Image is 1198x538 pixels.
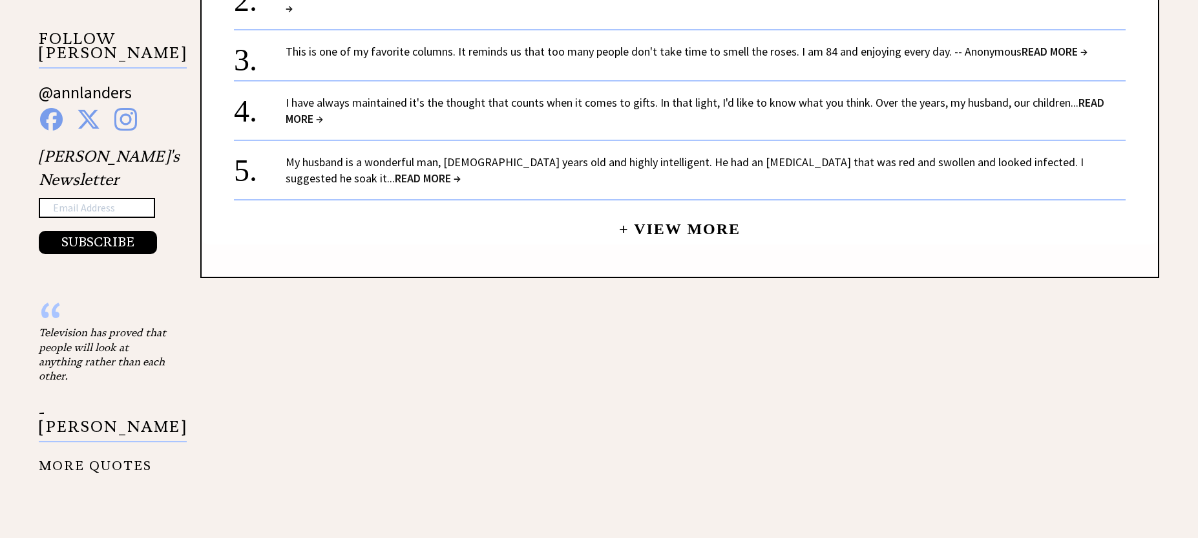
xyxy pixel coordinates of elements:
input: Email Address [39,198,155,219]
p: FOLLOW [PERSON_NAME] [39,32,187,69]
div: Television has proved that people will look at anything rather than each other. [39,325,168,383]
img: facebook%20blue.png [40,108,63,131]
p: - [PERSON_NAME] [39,405,187,442]
a: My husband is a wonderful man, [DEMOGRAPHIC_DATA] years old and highly intelligent. He had an [ME... [286,155,1084,186]
img: x%20blue.png [77,108,100,131]
a: @annlanders [39,81,132,116]
img: instagram%20blue.png [114,108,137,131]
div: 4. [234,94,286,118]
div: 3. [234,43,286,67]
a: I have always maintained it's the thought that counts when it comes to gifts. In that light, I'd ... [286,95,1104,126]
div: “ [39,312,168,325]
button: SUBSCRIBE [39,231,157,254]
span: READ MORE → [1022,44,1088,59]
a: This is one of my favorite columns. It reminds us that too many people don't take time to smell t... [286,44,1088,59]
div: [PERSON_NAME]'s Newsletter [39,145,180,255]
span: READ MORE → [286,95,1104,126]
a: + View More [619,210,741,237]
a: MORE QUOTES [39,448,152,473]
div: 5. [234,154,286,178]
span: READ MORE → [395,171,461,186]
